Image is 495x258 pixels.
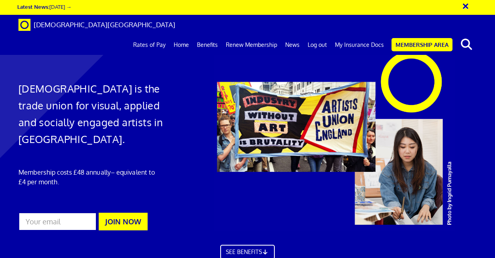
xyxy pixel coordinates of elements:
[12,15,181,35] a: Brand [DEMOGRAPHIC_DATA][GEOGRAPHIC_DATA]
[18,80,163,147] h1: [DEMOGRAPHIC_DATA] is the trade union for visual, applied and socially engaged artists in [GEOGRA...
[331,35,388,55] a: My Insurance Docs
[170,35,193,55] a: Home
[99,213,148,230] button: JOIN NOW
[281,35,304,55] a: News
[18,212,97,231] input: Your email
[304,35,331,55] a: Log out
[17,3,49,10] strong: Latest News:
[392,38,452,51] a: Membership Area
[454,36,479,53] button: search
[34,20,175,29] span: [DEMOGRAPHIC_DATA][GEOGRAPHIC_DATA]
[17,3,71,10] a: Latest News:[DATE] →
[222,35,281,55] a: Renew Membership
[129,35,170,55] a: Rates of Pay
[193,35,222,55] a: Benefits
[18,167,163,187] p: Membership costs £48 annually – equivalent to £4 per month.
